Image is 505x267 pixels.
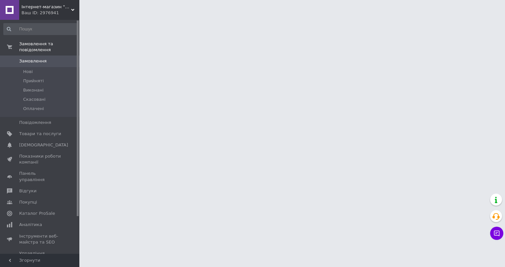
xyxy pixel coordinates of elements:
[21,10,79,16] div: Ваш ID: 2976941
[19,153,61,165] span: Показники роботи компанії
[19,171,61,182] span: Панель управління
[3,23,78,35] input: Пошук
[23,87,44,93] span: Виконані
[19,250,61,262] span: Управління сайтом
[19,210,55,216] span: Каталог ProSale
[19,41,79,53] span: Замовлення та повідомлення
[19,120,51,126] span: Повідомлення
[21,4,71,10] span: Інтернет-магазин "SwedishAvtoParts"
[19,233,61,245] span: Інструменти веб-майстра та SEO
[23,106,44,112] span: Оплачені
[19,199,37,205] span: Покупці
[23,78,44,84] span: Прийняті
[19,131,61,137] span: Товари та послуги
[490,227,503,240] button: Чат з покупцем
[19,142,68,148] span: [DEMOGRAPHIC_DATA]
[19,222,42,228] span: Аналітика
[23,69,33,75] span: Нові
[19,188,36,194] span: Відгуки
[23,96,46,102] span: Скасовані
[19,58,47,64] span: Замовлення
